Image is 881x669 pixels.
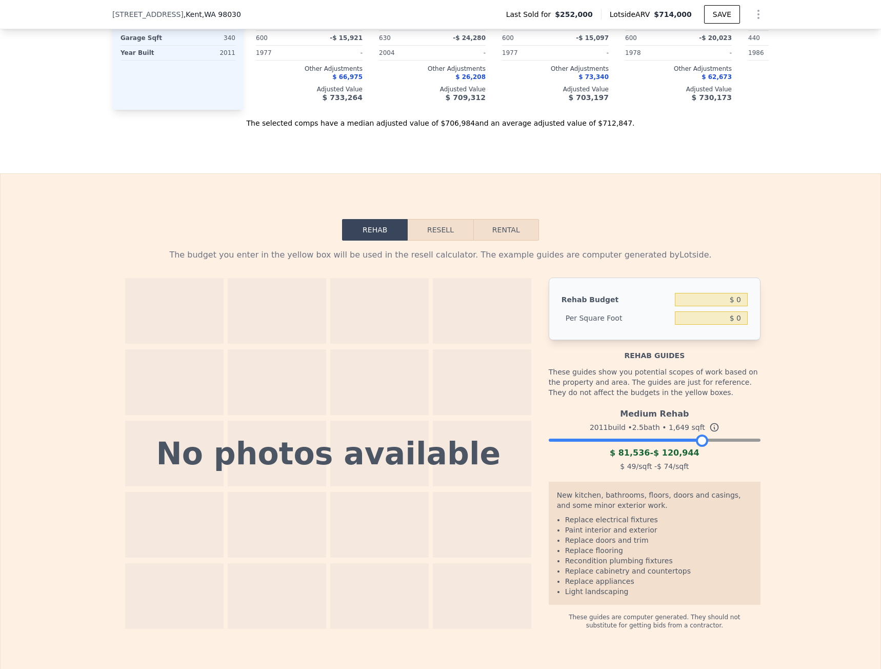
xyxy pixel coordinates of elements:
span: $ 62,673 [702,73,732,81]
div: - [434,46,486,60]
span: $ 81,536 [610,448,650,458]
div: New kitchen, bathrooms, floors, doors and casings, and some minor exterior work. [557,490,752,515]
div: Other Adjustments [256,65,363,73]
div: 1978 [625,46,676,60]
span: 600 [502,34,514,42]
span: $ 703,197 [569,93,609,102]
button: SAVE [704,5,740,24]
div: - [557,46,609,60]
div: Medium Rehab [549,404,760,420]
span: Lotside ARV [610,9,654,19]
div: 1977 [256,46,307,60]
div: Other Adjustments [379,65,486,73]
span: 600 [625,34,637,42]
li: Replace appliances [565,576,752,586]
span: $ 73,340 [578,73,609,81]
span: $252,000 [555,9,593,19]
span: $ 74 [657,462,673,470]
li: Recondition plumbing fixtures [565,556,752,566]
div: Other Adjustments [748,65,855,73]
div: These guides are computer generated. They should not substitute for getting bids from a contractor. [549,605,760,629]
div: 1986 [748,46,799,60]
button: Show Options [748,4,769,25]
div: - [549,447,760,459]
span: $ 120,944 [653,448,699,458]
div: 2011 [180,46,235,60]
div: 2004 [379,46,430,60]
span: $ 709,312 [446,93,486,102]
div: Rehab guides [549,340,760,361]
div: Other Adjustments [502,65,609,73]
li: Replace cabinetry and countertops [565,566,752,576]
button: Rental [473,219,539,241]
div: The budget you enter in the yellow box will be used in the resell calculator. The example guides ... [121,249,760,261]
span: -$ 15,097 [576,34,609,42]
span: , Kent [184,9,241,19]
span: 600 [256,34,268,42]
button: Rehab [342,219,408,241]
span: $ 26,208 [455,73,486,81]
span: $ 733,264 [323,93,363,102]
span: Last Sold for [506,9,555,19]
div: The selected comps have a median adjusted value of $706,984 and an average adjusted value of $712... [112,110,769,128]
div: /sqft - /sqft [549,459,760,474]
span: 630 [379,34,391,42]
span: 440 [748,34,760,42]
div: Per Square Foot [562,309,671,327]
span: $ 66,975 [332,73,363,81]
div: No photos available [156,438,501,469]
div: Adjusted Value [625,85,732,93]
span: -$ 20,023 [699,34,732,42]
div: Adjusted Value [748,85,855,93]
span: $714,000 [654,10,692,18]
span: -$ 24,280 [453,34,486,42]
div: Rehab Budget [562,290,671,309]
span: [STREET_ADDRESS] [112,9,184,19]
div: Adjusted Value [379,85,486,93]
div: 340 [180,31,235,45]
span: $ 49 [620,462,636,470]
li: Replace flooring [565,545,752,556]
li: Light landscaping [565,586,752,597]
div: Adjusted Value [502,85,609,93]
div: Garage Sqft [121,31,176,45]
div: These guides show you potential scopes of work based on the property and area. The guides are jus... [549,361,760,404]
div: Other Adjustments [625,65,732,73]
button: Resell [408,219,473,241]
span: $ 730,173 [692,93,732,102]
div: - [680,46,732,60]
li: Replace doors and trim [565,535,752,545]
div: Year Built [121,46,176,60]
span: -$ 15,921 [330,34,363,42]
div: - [311,46,363,60]
span: 1,649 [669,423,689,431]
li: Replace electrical fixtures [565,515,752,525]
div: Adjusted Value [256,85,363,93]
li: Paint interior and exterior [565,525,752,535]
div: 1977 [502,46,553,60]
span: , WA 98030 [202,10,241,18]
div: 2011 build • 2.5 bath • sqft [549,420,760,435]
